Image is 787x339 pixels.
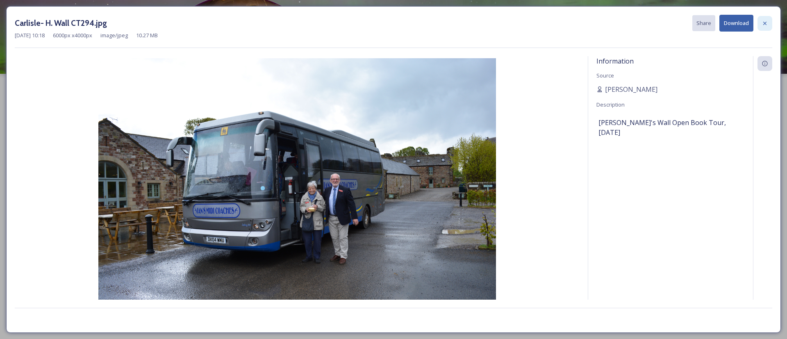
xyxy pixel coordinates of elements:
span: Information [596,57,634,66]
img: Carlisle-%20H.%20Wall%20CT294.jpg [15,58,580,323]
span: 6000 px x 4000 px [53,32,92,39]
span: Source [596,72,614,79]
span: [DATE] 10:18 [15,32,45,39]
button: Share [692,15,715,31]
span: image/jpeg [100,32,128,39]
span: [PERSON_NAME] [605,84,657,94]
h3: Carlisle- H. Wall CT294.jpg [15,17,107,29]
span: [PERSON_NAME]'s Wall Open Book Tour, [DATE] [598,118,743,137]
span: 10.27 MB [136,32,158,39]
button: Download [719,15,753,32]
span: Description [596,101,625,108]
